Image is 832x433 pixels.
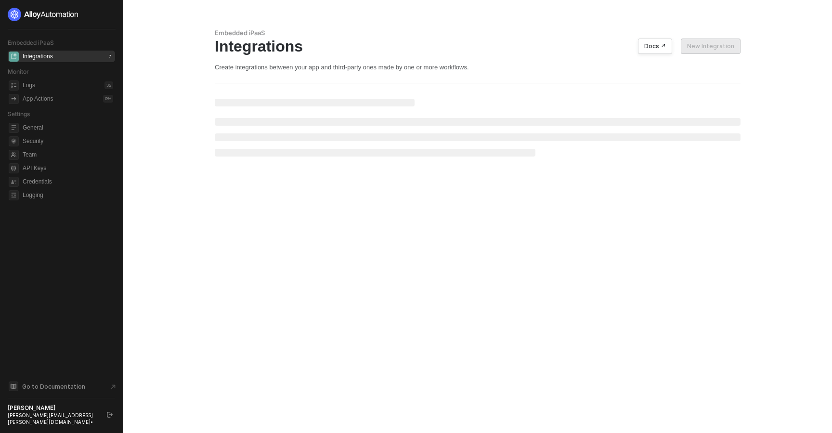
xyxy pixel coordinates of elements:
[23,122,113,133] span: General
[107,52,113,60] div: 7
[23,95,53,103] div: App Actions
[23,162,113,174] span: API Keys
[22,382,85,391] span: Go to Documentation
[215,29,741,37] div: Embedded iPaaS
[9,177,19,187] span: credentials
[638,39,672,54] button: Docs ↗
[9,190,19,200] span: logging
[108,382,118,392] span: document-arrow
[9,123,19,133] span: general
[9,163,19,173] span: api-key
[8,381,116,392] a: Knowledge Base
[215,37,741,55] div: Integrations
[8,8,79,21] img: logo
[9,94,19,104] span: icon-app-actions
[9,80,19,91] span: icon-logs
[215,63,741,71] div: Create integrations between your app and third-party ones made by one or more workflows.
[644,42,666,50] div: Docs ↗
[9,150,19,160] span: team
[8,412,98,425] div: [PERSON_NAME][EMAIL_ADDRESS][PERSON_NAME][DOMAIN_NAME] •
[23,135,113,147] span: Security
[681,39,741,54] button: New Integration
[103,95,113,103] div: 0 %
[8,8,115,21] a: logo
[8,68,29,75] span: Monitor
[23,176,113,187] span: Credentials
[107,412,113,418] span: logout
[23,189,113,201] span: Logging
[8,404,98,412] div: [PERSON_NAME]
[8,39,54,46] span: Embedded iPaaS
[23,81,35,90] div: Logs
[9,136,19,146] span: security
[23,149,113,160] span: Team
[9,52,19,62] span: integrations
[9,381,18,391] span: documentation
[104,81,113,89] div: 35
[8,110,30,118] span: Settings
[23,52,53,61] div: Integrations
